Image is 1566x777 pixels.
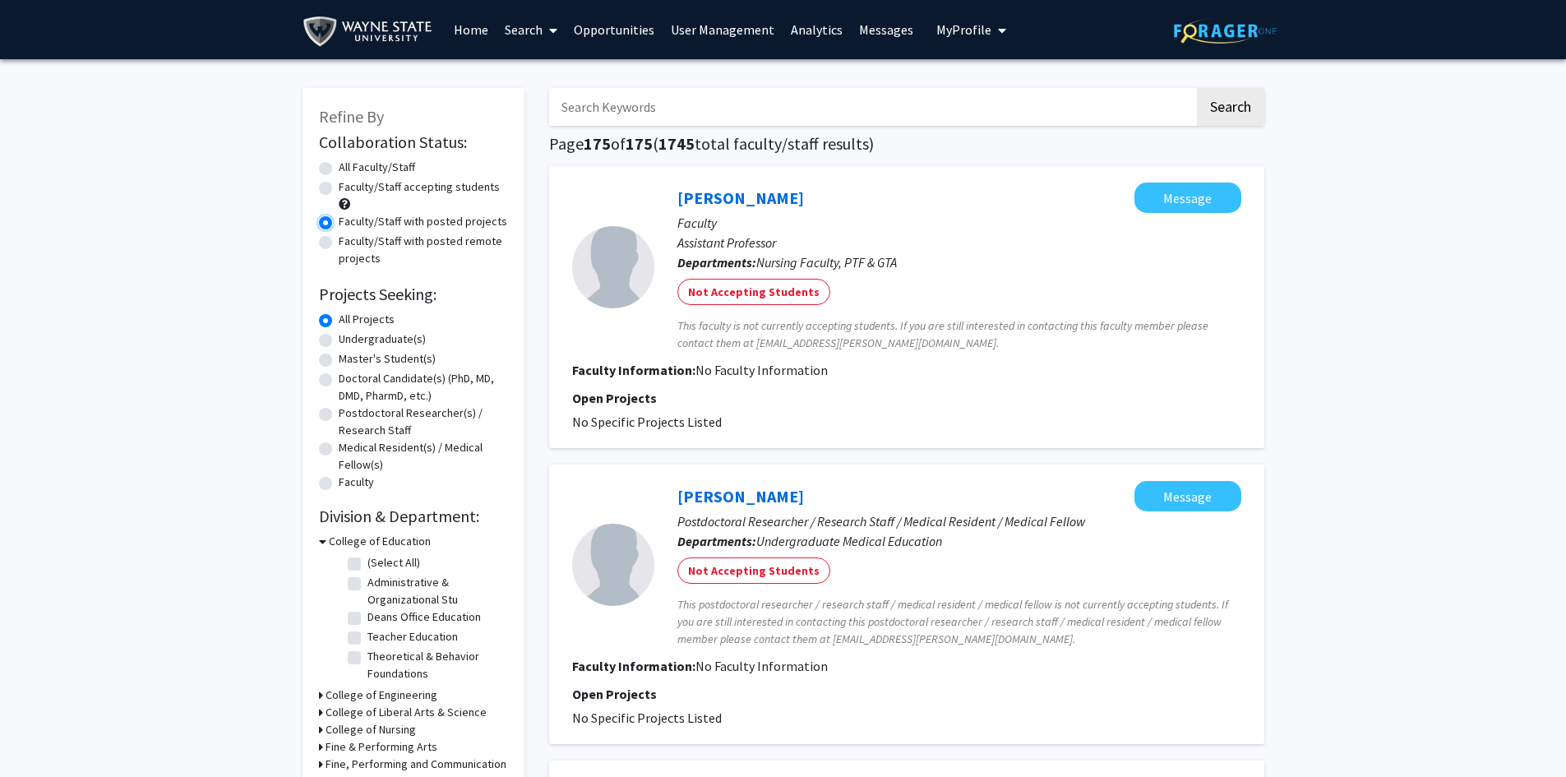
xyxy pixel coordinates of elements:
span: Refine By [319,106,384,127]
span: 175 [626,133,653,154]
span: 175 [584,133,611,154]
p: Open Projects [572,388,1241,408]
button: Message Megan Zacarias [1134,481,1241,511]
img: Wayne State University Logo [303,13,440,50]
b: Departments: [677,254,756,271]
span: This faculty is not currently accepting students. If you are still interested in contacting this ... [677,317,1241,352]
label: Faculty [339,474,374,491]
h3: College of Liberal Arts & Science [326,704,487,721]
label: Deans Office Education [367,608,481,626]
span: This postdoctoral researcher / research staff / medical resident / medical fellow is not currentl... [677,596,1241,648]
label: Faculty/Staff accepting students [339,178,500,196]
input: Search Keywords [549,88,1194,126]
label: All Projects [339,311,395,328]
h1: Page of ( total faculty/staff results) [549,134,1264,154]
span: No Specific Projects Listed [572,414,722,430]
b: Faculty Information: [572,658,695,674]
mat-chip: Not Accepting Students [677,557,830,584]
h3: College of Engineering [326,687,437,704]
span: Nursing Faculty, PTF & GTA [756,254,897,271]
b: Faculty Information: [572,362,695,378]
label: Administrative & Organizational Stu [367,574,504,608]
label: Faculty/Staff with posted projects [339,213,507,230]
label: Doctoral Candidate(s) (PhD, MD, DMD, PharmD, etc.) [339,370,508,405]
a: Home [446,1,497,58]
h3: College of Education [329,533,431,550]
label: (Select All) [367,554,420,571]
h3: College of Nursing [326,721,416,738]
label: Undergraduate(s) [339,331,426,348]
label: Teacher Education [367,628,458,645]
h2: Projects Seeking: [319,284,508,304]
a: Opportunities [566,1,663,58]
p: Open Projects [572,684,1241,704]
h2: Collaboration Status: [319,132,508,152]
span: 1745 [658,133,695,154]
h2: Division & Department: [319,506,508,526]
label: All Faculty/Staff [339,159,415,176]
a: [PERSON_NAME] [677,187,804,208]
label: Faculty/Staff with posted remote projects [339,233,508,267]
p: Postdoctoral Researcher / Research Staff / Medical Resident / Medical Fellow [677,511,1241,531]
mat-chip: Not Accepting Students [677,279,830,305]
a: User Management [663,1,783,58]
p: Assistant Professor [677,233,1241,252]
span: No Faculty Information [695,658,828,674]
label: Theoretical & Behavior Foundations [367,648,504,682]
p: Faculty [677,213,1241,233]
span: No Specific Projects Listed [572,710,722,726]
span: Undergraduate Medical Education [756,533,942,549]
span: No Faculty Information [695,362,828,378]
button: Message Lisa Blair [1134,183,1241,213]
button: Search [1197,88,1264,126]
label: Medical Resident(s) / Medical Fellow(s) [339,439,508,474]
img: ForagerOne Logo [1174,18,1277,44]
iframe: Chat [12,703,70,765]
label: Master's Student(s) [339,350,436,368]
a: Analytics [783,1,851,58]
label: Postdoctoral Researcher(s) / Research Staff [339,405,508,439]
a: Messages [851,1,922,58]
span: My Profile [936,21,991,38]
a: Search [497,1,566,58]
a: [PERSON_NAME] [677,486,804,506]
b: Departments: [677,533,756,549]
h3: Fine & Performing Arts [326,738,437,756]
